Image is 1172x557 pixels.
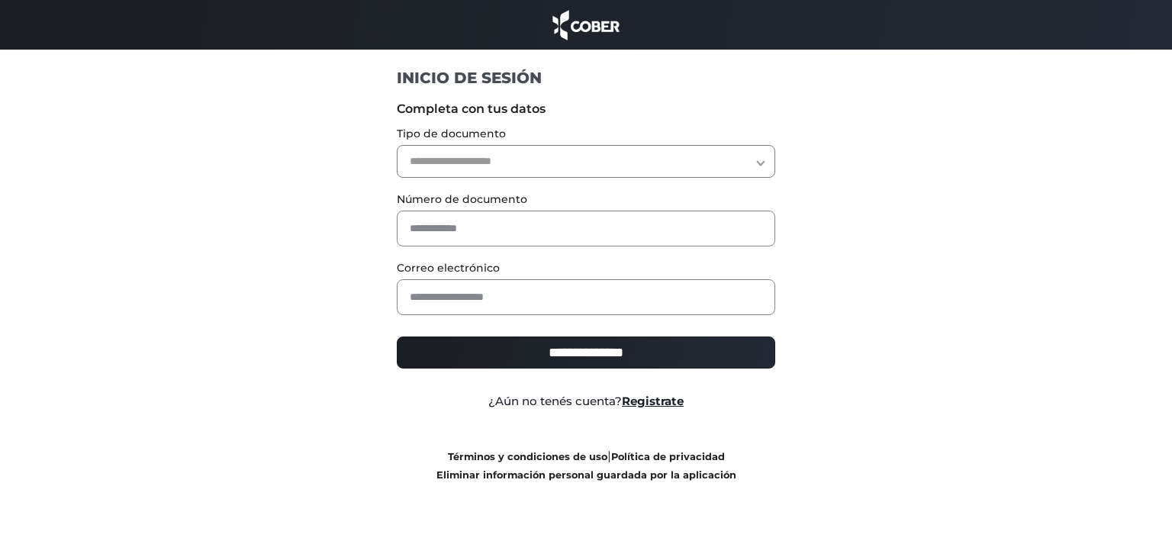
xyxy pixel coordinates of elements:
h1: INICIO DE SESIÓN [397,68,776,88]
div: | [385,447,787,484]
label: Correo electrónico [397,260,776,276]
label: Tipo de documento [397,126,776,142]
label: Completa con tus datos [397,100,776,118]
a: Términos y condiciones de uso [448,451,607,462]
a: Política de privacidad [611,451,725,462]
a: Registrate [622,394,684,408]
a: Eliminar información personal guardada por la aplicación [436,469,736,481]
label: Número de documento [397,192,776,208]
div: ¿Aún no tenés cuenta? [385,393,787,411]
img: cober_marca.png [549,8,623,42]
